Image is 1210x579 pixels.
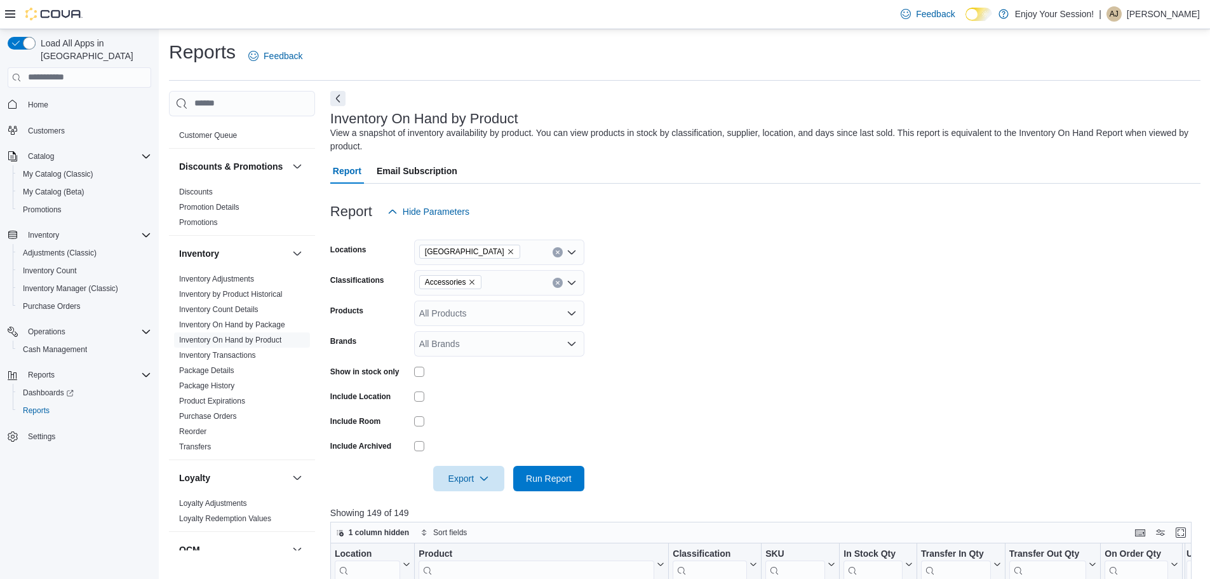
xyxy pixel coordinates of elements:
[18,245,102,261] a: Adjustments (Classic)
[23,344,87,355] span: Cash Management
[377,158,457,184] span: Email Subscription
[1110,6,1119,22] span: AJ
[18,245,151,261] span: Adjustments (Classic)
[23,429,60,444] a: Settings
[1015,6,1094,22] p: Enjoy Your Session!
[921,548,991,560] div: Transfer In Qty
[169,128,315,148] div: Customer
[23,149,59,164] button: Catalog
[403,205,469,218] span: Hide Parameters
[18,385,151,400] span: Dashboards
[18,202,67,217] a: Promotions
[179,426,206,437] span: Reorder
[179,217,218,228] span: Promotions
[330,111,518,126] h3: Inventory On Hand by Product
[18,184,151,200] span: My Catalog (Beta)
[13,165,156,183] button: My Catalog (Classic)
[8,90,151,479] nav: Complex example
[23,324,151,339] span: Operations
[844,548,903,560] div: In Stock Qty
[382,199,474,224] button: Hide Parameters
[23,169,93,179] span: My Catalog (Classic)
[23,187,84,197] span: My Catalog (Beta)
[179,381,234,391] span: Package History
[290,159,305,174] button: Discounts & Promotions
[18,184,90,200] a: My Catalog (Beta)
[23,283,118,294] span: Inventory Manager (Classic)
[28,100,48,110] span: Home
[179,305,259,314] a: Inventory Count Details
[179,289,283,299] span: Inventory by Product Historical
[179,350,256,360] span: Inventory Transactions
[179,131,237,140] a: Customer Queue
[28,126,65,136] span: Customers
[179,290,283,299] a: Inventory by Product Historical
[13,280,156,297] button: Inventory Manager (Classic)
[23,228,64,243] button: Inventory
[179,160,287,173] button: Discounts & Promotions
[18,167,98,182] a: My Catalog (Classic)
[18,403,55,418] a: Reports
[179,218,218,227] a: Promotions
[243,43,307,69] a: Feedback
[3,366,156,384] button: Reports
[415,525,472,540] button: Sort fields
[179,247,287,260] button: Inventory
[179,543,200,556] h3: OCM
[13,297,156,315] button: Purchase Orders
[18,167,151,182] span: My Catalog (Classic)
[3,323,156,341] button: Operations
[3,226,156,244] button: Inventory
[13,384,156,402] a: Dashboards
[330,336,356,346] label: Brands
[916,8,955,20] span: Feedback
[179,397,245,405] a: Product Expirations
[330,416,380,426] label: Include Room
[441,466,497,491] span: Export
[179,202,239,212] span: Promotion Details
[1173,525,1188,540] button: Enter fullscreen
[23,428,151,444] span: Settings
[419,245,520,259] span: Port Colborne
[13,262,156,280] button: Inventory Count
[179,514,271,523] a: Loyalty Redemption Values
[179,442,211,451] a: Transfers
[28,327,65,337] span: Operations
[179,203,239,212] a: Promotion Details
[179,335,281,345] span: Inventory On Hand by Product
[23,301,81,311] span: Purchase Orders
[507,248,514,255] button: Remove Port Colborne from selection in this group
[330,367,400,377] label: Show in stock only
[179,365,234,376] span: Package Details
[3,121,156,140] button: Customers
[25,8,83,20] img: Cova
[23,205,62,215] span: Promotions
[419,275,482,289] span: Accessories
[169,271,315,460] div: Inventory
[23,97,151,112] span: Home
[18,263,151,278] span: Inventory Count
[765,548,825,560] div: SKU
[179,247,219,260] h3: Inventory
[169,39,236,65] h1: Reports
[179,187,213,197] span: Discounts
[23,123,151,139] span: Customers
[330,306,363,316] label: Products
[18,281,151,296] span: Inventory Manager (Classic)
[23,367,60,383] button: Reports
[3,427,156,446] button: Settings
[13,183,156,201] button: My Catalog (Beta)
[349,528,409,538] span: 1 column hidden
[3,95,156,114] button: Home
[567,339,577,349] button: Open list of options
[179,442,211,452] span: Transfers
[330,91,346,106] button: Next
[179,320,285,330] span: Inventory On Hand by Package
[1133,525,1148,540] button: Keyboard shortcuts
[169,184,315,235] div: Discounts & Promotions
[553,247,563,257] button: Clear input
[23,367,151,383] span: Reports
[965,8,992,21] input: Dark Mode
[23,405,50,416] span: Reports
[18,299,151,314] span: Purchase Orders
